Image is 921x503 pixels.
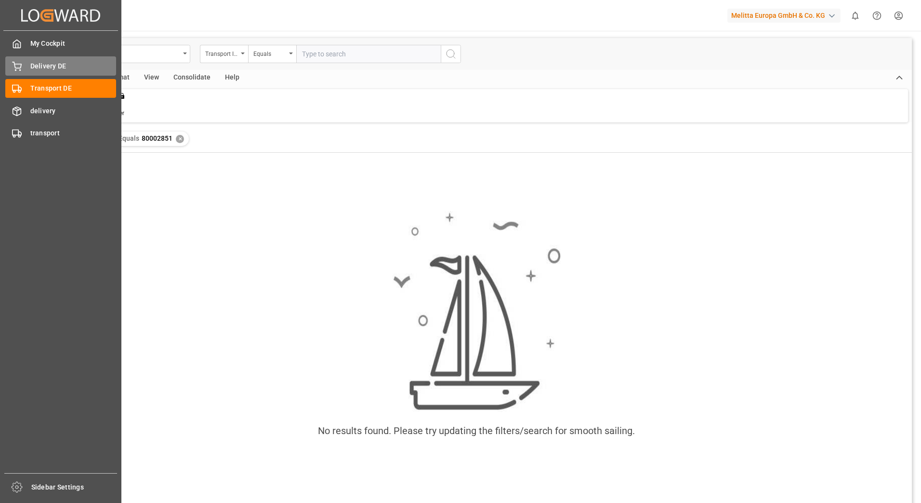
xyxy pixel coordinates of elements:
button: open menu [200,45,248,63]
div: Help [218,70,247,86]
div: Consolidate [166,70,218,86]
a: delivery [5,101,116,120]
div: Transport ID Logward [205,47,238,58]
button: open menu [248,45,296,63]
div: Equals [253,47,286,58]
button: Help Center [866,5,888,26]
div: ✕ [176,135,184,143]
span: 80002851 [142,134,172,142]
a: Delivery DE [5,56,116,75]
button: Melitta Europa GmbH & Co. KG [727,6,844,25]
img: smooth_sailing.jpeg [392,211,561,412]
span: Delivery DE [30,61,117,71]
a: My Cockpit [5,34,116,53]
span: Equals [118,134,139,142]
div: View [137,70,166,86]
div: Melitta Europa GmbH & Co. KG [727,9,841,23]
span: transport [30,128,117,138]
div: No results found. Please try updating the filters/search for smooth sailing. [318,424,635,438]
input: Type to search [296,45,441,63]
span: Sidebar Settings [31,482,118,492]
a: Transport DE [5,79,116,98]
span: delivery [30,106,117,116]
span: My Cockpit [30,39,117,49]
span: Transport DE [30,83,117,93]
a: transport [5,124,116,143]
button: search button [441,45,461,63]
button: show 0 new notifications [844,5,866,26]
